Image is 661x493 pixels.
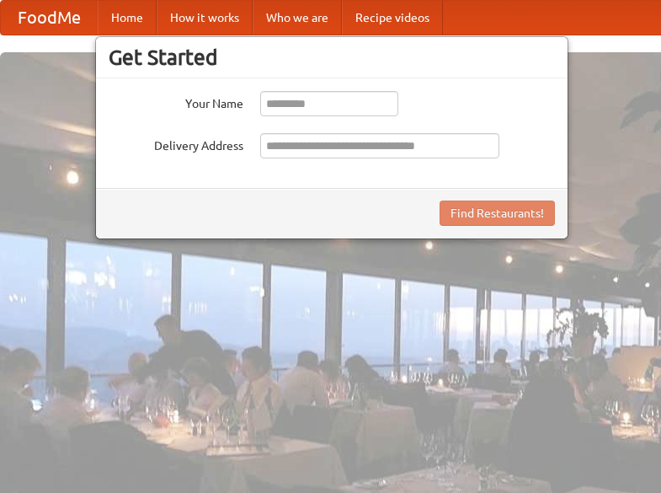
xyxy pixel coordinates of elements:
[1,1,98,35] a: FoodMe
[342,1,443,35] a: Recipe videos
[157,1,253,35] a: How it works
[253,1,342,35] a: Who we are
[440,201,555,226] button: Find Restaurants!
[109,91,243,112] label: Your Name
[109,133,243,154] label: Delivery Address
[109,45,555,70] h3: Get Started
[98,1,157,35] a: Home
